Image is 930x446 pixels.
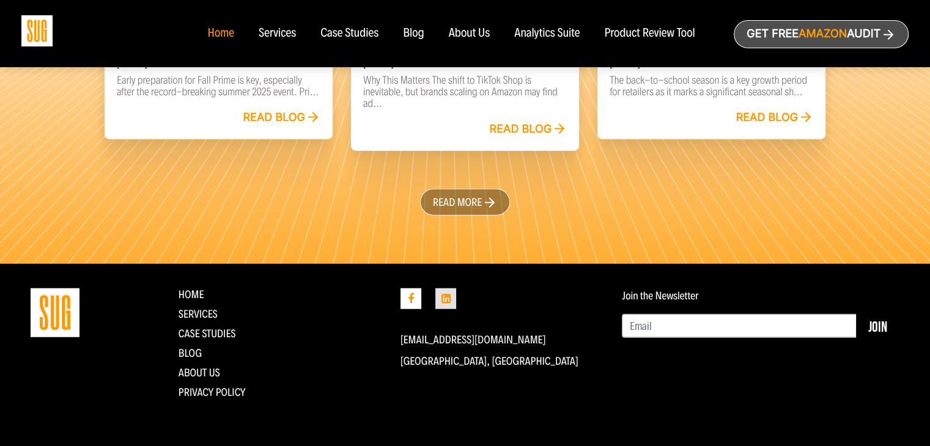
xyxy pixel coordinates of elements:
a: Privacy Policy [179,386,246,399]
a: Read blog [490,123,567,136]
a: About Us [449,27,490,40]
a: Case Studies [320,27,378,40]
a: Get freeAmazonAudit [734,20,909,48]
img: Straight Up Growth [31,288,79,337]
button: Join [856,314,899,338]
a: Read blog [736,111,814,125]
a: [EMAIL_ADDRESS][DOMAIN_NAME] [400,333,546,346]
a: Read more [420,189,511,216]
p: The back-to-school season is a key growth period for retailers as it marks a significant seasonal... [610,75,813,98]
a: Product Review Tool [604,27,695,40]
a: Services [179,307,218,321]
a: CASE STUDIES [179,327,236,340]
p: Why This Matters The shift to TikTok Shop is inevitable, but brands scaling on Amazon may find ad... [363,75,567,109]
a: Read blog [243,111,320,125]
a: Blog [403,27,424,40]
img: Sug [21,15,53,46]
a: Services [259,27,296,40]
a: Analytics Suite [514,27,580,40]
p: [GEOGRAPHIC_DATA], [GEOGRAPHIC_DATA] [400,355,604,367]
span: Amazon [799,27,847,40]
a: Home [179,288,204,301]
a: Home [207,27,234,40]
a: About Us [179,366,220,379]
label: Join the Newsletter [622,290,698,302]
a: Blog [179,346,202,360]
p: Early preparation for Fall Prime is key, especially after the record-breaking summer 2025 event. ... [117,75,320,98]
input: Email [622,314,857,338]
